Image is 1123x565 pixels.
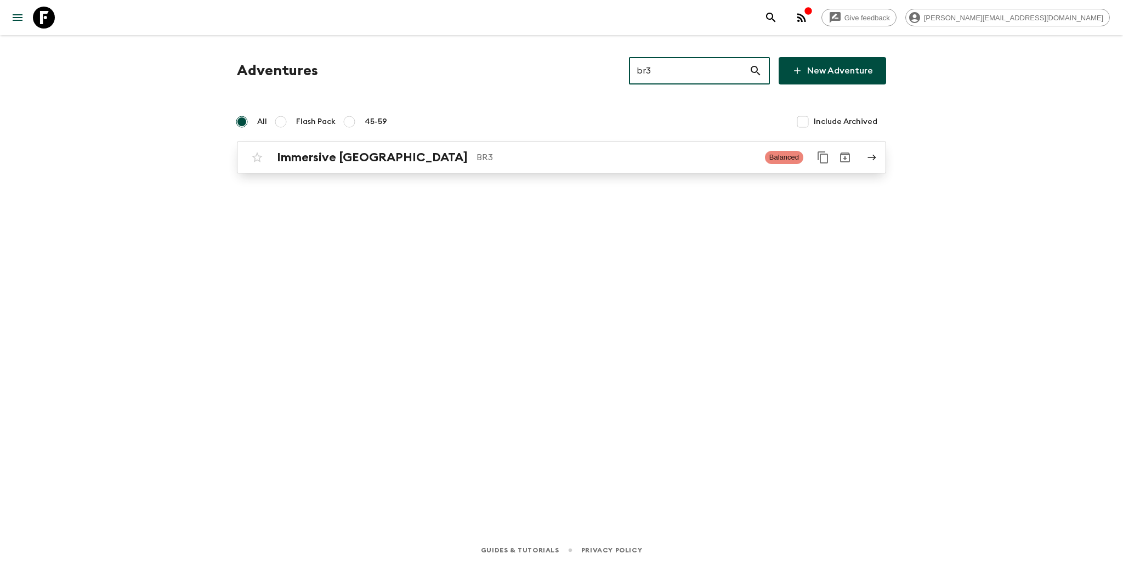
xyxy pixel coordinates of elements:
a: New Adventure [779,57,886,84]
span: Balanced [765,151,803,164]
span: 45-59 [365,116,387,127]
a: Give feedback [821,9,897,26]
button: menu [7,7,29,29]
a: Guides & Tutorials [481,544,559,556]
span: [PERSON_NAME][EMAIL_ADDRESS][DOMAIN_NAME] [918,14,1109,22]
a: Privacy Policy [581,544,642,556]
button: Archive [834,146,856,168]
span: All [257,116,267,127]
input: e.g. AR1, Argentina [629,55,749,86]
button: search adventures [760,7,782,29]
span: Include Archived [814,116,877,127]
span: Flash Pack [296,116,336,127]
p: BR3 [477,151,756,164]
h1: Adventures [237,60,318,82]
a: Immersive [GEOGRAPHIC_DATA]BR3BalancedDuplicate for 45-59Archive [237,142,886,173]
h2: Immersive [GEOGRAPHIC_DATA] [277,150,468,165]
span: Give feedback [838,14,896,22]
div: [PERSON_NAME][EMAIL_ADDRESS][DOMAIN_NAME] [905,9,1110,26]
button: Duplicate for 45-59 [812,146,834,168]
